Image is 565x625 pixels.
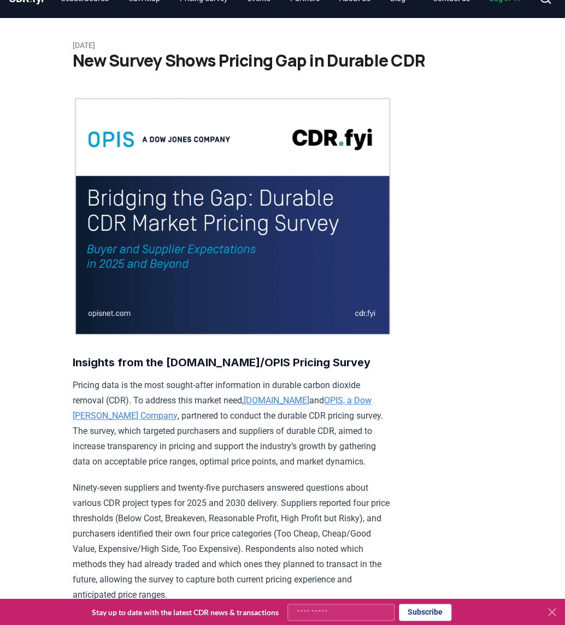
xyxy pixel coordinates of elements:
img: blog post image [73,97,392,336]
h1: New Survey Shows Pricing Gap in Durable CDR [73,51,492,70]
p: [DATE] [73,40,492,51]
a: [DOMAIN_NAME] [244,395,309,406]
p: Pricing data is the most sought-after information in durable carbon dioxide removal (CDR). To add... [73,378,392,469]
a: OPIS, a Dow [PERSON_NAME] Company [73,395,372,421]
strong: Insights from the [DOMAIN_NAME]/OPIS Pricing Survey [73,356,370,369]
p: Ninety-seven suppliers and twenty-five purchasers answered questions about various CDR project ty... [73,480,392,603]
